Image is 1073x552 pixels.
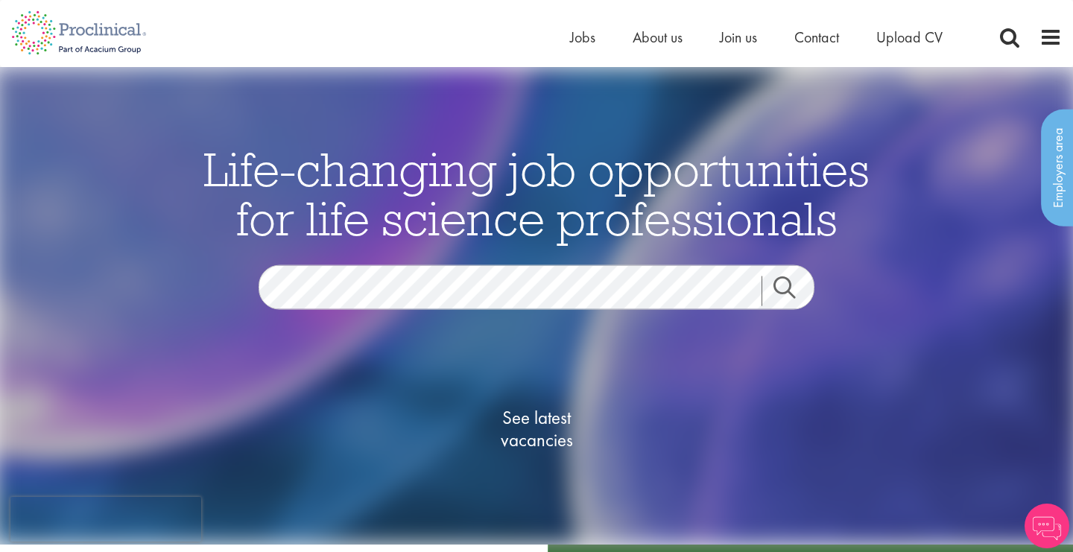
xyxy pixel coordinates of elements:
[633,28,683,47] a: About us
[570,28,595,47] a: Jobs
[720,28,757,47] a: Join us
[876,28,943,47] a: Upload CV
[1025,504,1069,548] img: Chatbot
[762,276,826,305] a: Job search submit button
[203,139,870,247] span: Life-changing job opportunities for life science professionals
[794,28,839,47] a: Contact
[10,497,201,542] iframe: reCAPTCHA
[462,406,611,451] span: See latest vacancies
[462,346,611,510] a: See latestvacancies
